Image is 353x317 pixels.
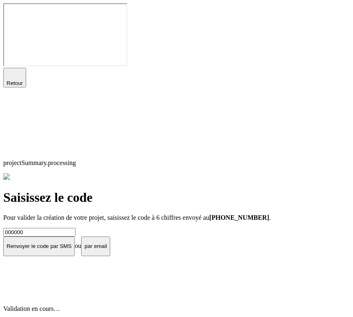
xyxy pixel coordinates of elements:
button: Renvoyer le code par SMS [3,237,75,256]
span: Retour [7,80,23,86]
h1: Saisissez le code [3,190,350,205]
span: [PHONE_NUMBER] [209,214,269,221]
span: par email [84,243,107,249]
span: . [269,214,271,221]
span: ou [75,242,81,249]
p: projectSummary.processing [3,159,350,167]
span: Pour valider la création de votre projet, saisissez le code à 6 chiffres envoyé au [3,214,209,221]
p: Validation en cours… [3,305,350,313]
img: alexis.png [3,173,10,180]
input: 000000 [3,228,75,237]
button: Retour [3,68,26,87]
button: par email [81,237,110,256]
span: Renvoyer le code par SMS [7,243,71,249]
